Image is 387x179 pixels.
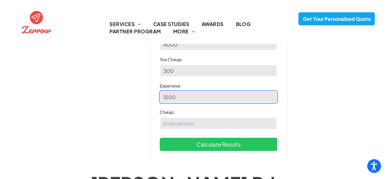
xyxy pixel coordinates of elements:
label: Too Cheap: [160,56,277,62]
a: MORE [167,28,201,35]
a: PARTNER PROGRAM [103,28,167,35]
label: Cheap: [160,109,277,115]
a: SERVICES [103,21,147,28]
a: AWARDS [195,21,229,28]
a: Get Your Personalized Quote [298,12,375,25]
input: Enter amount [160,91,277,103]
a: CASE STUDIES [147,21,195,28]
input: Enter amount [160,38,277,50]
label: Expensive: [160,83,277,89]
a: BLOG [229,21,257,28]
img: the logo for zernow is a red circle with an airplane in it . [20,6,53,38]
button: Calculate Results [160,138,277,151]
input: Enter amount [160,65,277,77]
input: Enter amount [160,117,277,129]
span: Get Your Personalized Quote [300,13,373,25]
